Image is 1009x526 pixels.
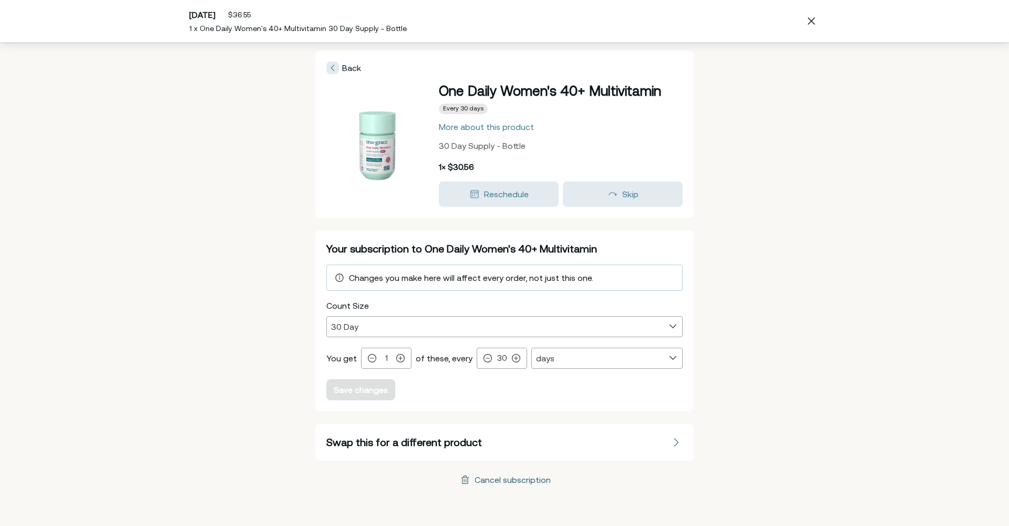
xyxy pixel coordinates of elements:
span: Back [326,62,361,74]
span: [DATE] [189,10,215,19]
span: Close [803,13,820,29]
input: 0 [494,353,510,362]
button: Reschedule [439,181,559,207]
input: 0 [378,353,394,362]
span: Every 30 days [443,105,483,113]
span: Changes you make here will affect every order, not just this one. [349,273,593,282]
span: Skip [622,189,639,199]
div: Cancel subscription [475,476,551,484]
span: Reschedule [484,189,529,199]
img: One Daily Women's 40+ Multivitamin [324,92,429,197]
span: 1 x One Daily Women's 40+ Multivitamin 30 Day Supply - Bottle [189,24,407,33]
span: Cancel subscription [459,473,551,486]
span: Count Size [326,301,369,310]
span: You get [326,353,357,363]
button: Skip [563,181,683,207]
span: One Daily Women's 40+ Multivitamin [439,83,661,98]
span: $36.55 [228,11,251,19]
span: of these, every [416,353,472,363]
span: 1 × [439,162,446,171]
div: More about this product [439,123,534,131]
span: 30 Day Supply - Bottle [439,141,526,150]
span: Back [342,63,361,73]
div: Save changes [334,386,388,394]
span: Your subscription to One Daily Women's 40+ Multivitamin [326,242,597,255]
button: Save changes [326,379,395,400]
span: $30.56 [448,162,474,171]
